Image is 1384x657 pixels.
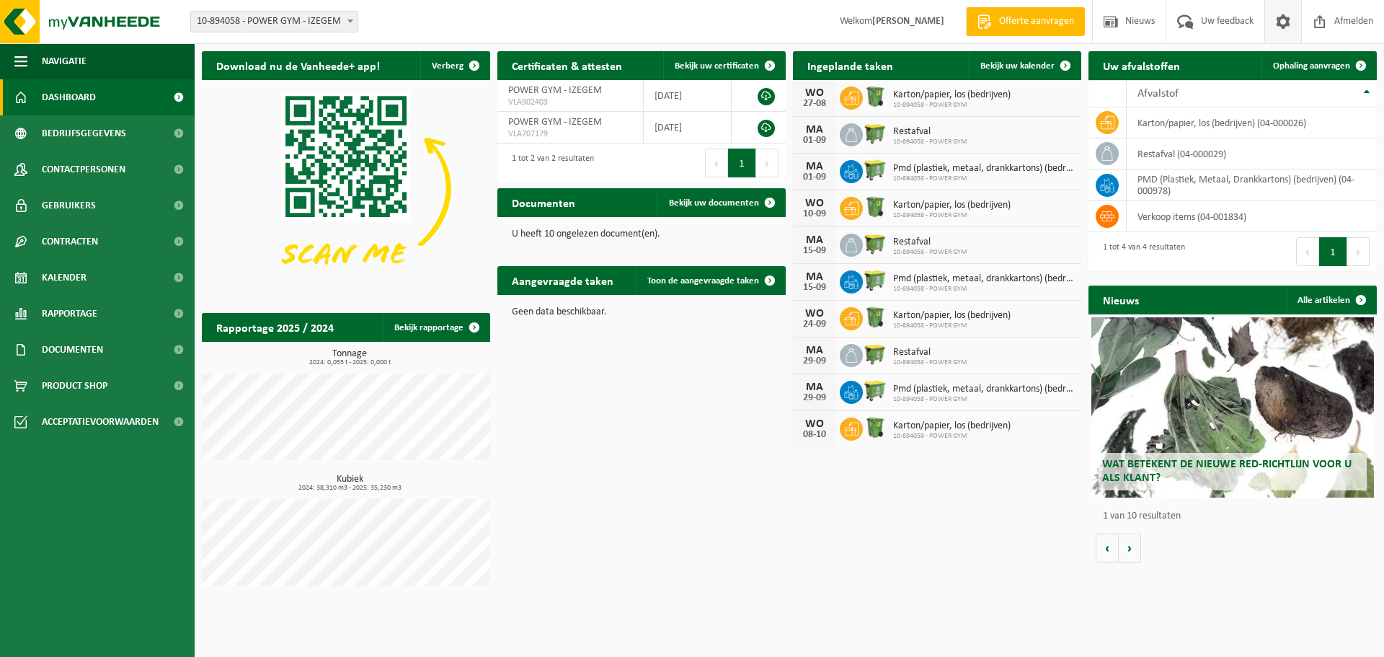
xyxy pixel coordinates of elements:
span: Restafval [893,237,967,248]
span: 10-894058 - POWER GYM [893,248,967,257]
p: 1 van 10 resultaten [1103,511,1370,521]
div: 15-09 [800,246,829,256]
img: WB-1100-HPE-GN-50 [863,342,887,366]
button: Next [1347,237,1370,266]
div: MA [800,124,829,136]
span: 10-894058 - POWER GYM [893,322,1011,330]
a: Offerte aanvragen [966,7,1085,36]
a: Bekijk uw documenten [657,188,784,217]
span: 2024: 0,055 t - 2025: 0,000 t [209,359,490,366]
span: VLA902403 [508,97,632,108]
span: Verberg [432,61,463,71]
span: Contactpersonen [42,151,125,188]
a: Bekijk uw certificaten [663,51,784,80]
span: Gebruikers [42,188,96,224]
span: Navigatie [42,43,86,79]
p: Geen data beschikbaar. [512,307,771,317]
span: Documenten [42,332,103,368]
img: WB-1100-HPE-GN-50 [863,232,887,256]
div: WO [800,418,829,430]
img: WB-0370-HPE-GN-50 [863,415,887,440]
span: Bedrijfsgegevens [42,115,126,151]
div: MA [800,345,829,356]
div: MA [800,271,829,283]
span: Pmd (plastiek, metaal, drankkartons) (bedrijven) [893,384,1074,395]
td: karton/papier, los (bedrijven) (04-000026) [1127,107,1377,138]
h2: Aangevraagde taken [497,266,628,294]
span: Wat betekent de nieuwe RED-richtlijn voor u als klant? [1102,459,1352,484]
div: MA [800,161,829,172]
div: 27-08 [800,99,829,109]
button: Volgende [1119,534,1141,563]
span: Karton/papier, los (bedrijven) [893,420,1011,432]
span: VLA707179 [508,128,632,140]
span: 10-894058 - POWER GYM - IZEGEM [190,11,358,32]
div: 08-10 [800,430,829,440]
button: Next [756,149,778,177]
span: 10-894058 - POWER GYM [893,138,967,146]
button: 1 [1319,237,1347,266]
button: 1 [728,149,756,177]
span: Dashboard [42,79,96,115]
img: WB-0660-HPE-GN-50 [863,379,887,403]
a: Bekijk uw kalender [969,51,1080,80]
span: Product Shop [42,368,107,404]
button: Previous [1296,237,1319,266]
a: Alle artikelen [1286,286,1375,314]
span: Restafval [893,126,967,138]
span: 10-894058 - POWER GYM [893,432,1011,441]
span: 10-894058 - POWER GYM [893,358,967,367]
span: 10-894058 - POWER GYM [893,211,1011,220]
span: Bekijk uw certificaten [675,61,759,71]
div: WO [800,87,829,99]
button: Verberg [420,51,489,80]
h2: Certificaten & attesten [497,51,636,79]
div: 01-09 [800,136,829,146]
h2: Rapportage 2025 / 2024 [202,313,348,341]
span: Toon de aangevraagde taken [647,276,759,286]
button: Vorige [1096,534,1119,563]
span: Bekijk uw kalender [980,61,1055,71]
h3: Tonnage [209,349,490,366]
span: 10-894058 - POWER GYM [893,175,1074,183]
span: 10-894058 - POWER GYM [893,101,1011,110]
td: [DATE] [644,80,732,112]
div: 10-09 [800,209,829,219]
div: 29-09 [800,393,829,403]
span: Pmd (plastiek, metaal, drankkartons) (bedrijven) [893,163,1074,175]
h2: Ingeplande taken [793,51,908,79]
div: 1 tot 4 van 4 resultaten [1096,236,1185,268]
span: POWER GYM - IZEGEM [508,117,602,128]
span: Afvalstof [1137,88,1179,100]
h3: Kubiek [209,475,490,492]
h2: Nieuws [1088,286,1153,314]
span: Pmd (plastiek, metaal, drankkartons) (bedrijven) [893,273,1074,285]
div: 29-09 [800,356,829,366]
span: Bekijk uw documenten [669,198,759,208]
td: PMD (Plastiek, Metaal, Drankkartons) (bedrijven) (04-000978) [1127,169,1377,201]
a: Wat betekent de nieuwe RED-richtlijn voor u als klant? [1091,317,1374,498]
span: 2024: 38,310 m3 - 2025: 35,230 m3 [209,485,490,492]
a: Toon de aangevraagde taken [636,266,784,295]
span: Ophaling aanvragen [1273,61,1350,71]
div: MA [800,234,829,246]
img: WB-0370-HPE-GN-50 [863,195,887,219]
img: Download de VHEPlus App [202,80,490,296]
span: POWER GYM - IZEGEM [508,85,602,96]
span: Rapportage [42,296,97,332]
img: WB-0660-HPE-GN-50 [863,268,887,293]
a: Ophaling aanvragen [1261,51,1375,80]
h2: Documenten [497,188,590,216]
td: [DATE] [644,112,732,144]
span: 10-894058 - POWER GYM [893,285,1074,294]
div: 1 tot 2 van 2 resultaten [505,147,594,179]
p: U heeft 10 ongelezen document(en). [512,229,771,239]
img: WB-0370-HPE-GN-50 [863,305,887,330]
span: Offerte aanvragen [995,14,1078,29]
span: Contracten [42,224,98,260]
span: 10-894058 - POWER GYM - IZEGEM [191,12,358,32]
div: 01-09 [800,172,829,182]
strong: [PERSON_NAME] [872,16,944,27]
td: restafval (04-000029) [1127,138,1377,169]
img: WB-0660-HPE-GN-50 [863,158,887,182]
